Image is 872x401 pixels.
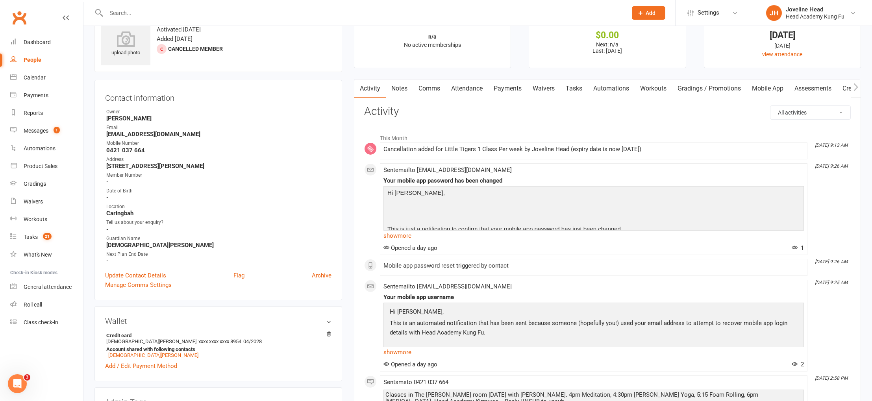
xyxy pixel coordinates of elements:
[386,79,413,98] a: Notes
[233,271,244,280] a: Flag
[168,46,223,52] span: Cancelled member
[488,79,527,98] a: Payments
[10,228,83,246] a: Tasks 21
[243,338,262,344] span: 04/2028
[383,347,804,358] a: show more
[24,251,52,258] div: What's New
[105,317,331,325] h3: Wallet
[10,87,83,104] a: Payments
[446,79,488,98] a: Attendance
[698,4,719,22] span: Settings
[24,374,30,381] span: 3
[108,352,198,358] a: [DEMOGRAPHIC_DATA][PERSON_NAME]
[24,92,48,98] div: Payments
[106,108,331,116] div: Owner
[106,346,328,352] strong: Account shared with following contacts
[383,361,437,368] span: Opened a day ago
[106,333,328,338] strong: Credit card
[792,361,804,368] span: 2
[527,79,560,98] a: Waivers
[24,128,48,134] div: Messages
[711,41,853,50] div: [DATE]
[106,226,331,233] strong: -
[413,79,446,98] a: Comms
[106,242,331,249] strong: [DEMOGRAPHIC_DATA][PERSON_NAME]
[385,224,802,236] p: This is just a notification to confirm that your mobile app password has just been changed.
[786,6,844,13] div: Joveline Head
[635,79,672,98] a: Workouts
[24,57,41,63] div: People
[815,259,848,264] i: [DATE] 9:26 AM
[106,172,331,179] div: Member Number
[24,181,46,187] div: Gradings
[632,6,665,20] button: Add
[404,42,461,48] span: No active memberships
[383,294,804,301] div: Your mobile app username
[388,307,800,318] p: Hi [PERSON_NAME],
[766,5,782,21] div: JH
[101,31,150,57] div: upload photo
[24,284,72,290] div: General attendance
[364,130,851,142] li: This Month
[43,233,52,240] span: 21
[10,296,83,314] a: Roll call
[383,262,804,269] div: Mobile app password reset triggered by contact
[24,74,46,81] div: Calendar
[10,140,83,157] a: Automations
[24,110,43,116] div: Reports
[106,140,331,147] div: Mobile Number
[383,283,512,290] span: Sent email to [EMAIL_ADDRESS][DOMAIN_NAME]
[10,278,83,296] a: General attendance kiosk mode
[24,234,38,240] div: Tasks
[106,115,331,122] strong: [PERSON_NAME]
[157,35,193,43] time: Added [DATE]
[383,244,437,251] span: Opened a day ago
[198,338,241,344] span: xxxx xxxx xxxx 8954
[792,244,804,251] span: 1
[106,210,331,217] strong: Caringbah
[711,31,853,39] div: [DATE]
[10,193,83,211] a: Waivers
[24,145,56,152] div: Automations
[388,318,800,339] p: This is an automated notification that has been sent because someone (hopefully you!) used your e...
[10,51,83,69] a: People
[762,51,802,57] a: view attendance
[815,280,848,285] i: [DATE] 9:25 AM
[105,361,177,371] a: Add / Edit Payment Method
[10,33,83,51] a: Dashboard
[10,246,83,264] a: What's New
[815,375,848,381] i: [DATE] 2:58 PM
[815,163,848,169] i: [DATE] 9:26 AM
[24,216,47,222] div: Workouts
[8,374,27,393] iframe: Intercom live chat
[106,178,331,185] strong: -
[106,131,331,138] strong: [EMAIL_ADDRESS][DOMAIN_NAME]
[105,91,331,102] h3: Contact information
[536,31,678,39] div: $0.00
[9,8,29,28] a: Clubworx
[157,26,201,33] time: Activated [DATE]
[815,142,848,148] i: [DATE] 9:13 AM
[786,13,844,20] div: Head Academy Kung Fu
[428,33,437,40] strong: n/a
[789,79,837,98] a: Assessments
[536,41,678,54] p: Next: n/a Last: [DATE]
[24,301,42,308] div: Roll call
[10,211,83,228] a: Workouts
[383,379,448,386] span: Sent sms to 0421 037 664
[106,163,331,170] strong: [STREET_ADDRESS][PERSON_NAME]
[54,127,60,133] span: 1
[383,166,512,174] span: Sent email to [EMAIL_ADDRESS][DOMAIN_NAME]
[105,331,331,359] li: [DEMOGRAPHIC_DATA][PERSON_NAME]
[646,10,655,16] span: Add
[746,79,789,98] a: Mobile App
[106,187,331,195] div: Date of Birth
[106,156,331,163] div: Address
[10,175,83,193] a: Gradings
[383,177,804,184] div: Your mobile app password has been changed
[10,157,83,175] a: Product Sales
[24,198,43,205] div: Waivers
[24,39,51,45] div: Dashboard
[364,105,851,118] h3: Activity
[106,147,331,154] strong: 0421 037 664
